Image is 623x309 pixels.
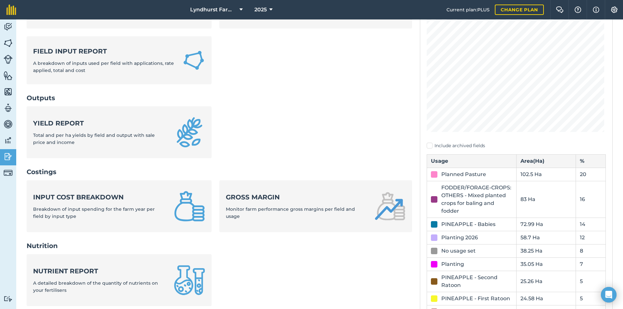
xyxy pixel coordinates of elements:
[427,142,606,149] label: Include archived fields
[33,267,166,276] strong: Nutrient report
[441,234,478,242] div: Planting 2026
[4,38,13,48] img: svg+xml;base64,PHN2ZyB4bWxucz0iaHR0cDovL3d3dy53My5vcmcvMjAwMC9zdmciIHdpZHRoPSI1NiIgaGVpZ2h0PSI2MC...
[441,220,495,228] div: PINEAPPLE - Babies
[374,191,406,222] img: Gross margin
[4,22,13,32] img: svg+xml;base64,PD94bWwgdmVyc2lvbj0iMS4wIiBlbmNvZGluZz0idXRmLTgiPz4KPCEtLSBHZW5lcmF0b3I6IEFkb2JlIE...
[610,6,618,13] img: A cog icon
[441,171,486,178] div: Planned Pasture
[254,6,267,14] span: 2025
[441,295,510,303] div: PINEAPPLE - First Ratoon
[516,271,576,292] td: 25.26 Ha
[441,274,512,289] div: PINEAPPLE - Second Ratoon
[226,206,355,219] span: Monitor farm performance gross margins per field and usage
[4,152,13,161] img: svg+xml;base64,PD94bWwgdmVyc2lvbj0iMS4wIiBlbmNvZGluZz0idXRmLTgiPz4KPCEtLSBHZW5lcmF0b3I6IEFkb2JlIE...
[516,168,576,181] td: 102.5 Ha
[27,241,412,250] h2: Nutrition
[226,193,367,202] strong: Gross margin
[33,132,155,145] span: Total and per ha yields by field and output with sale price and income
[441,247,476,255] div: No usage set
[4,87,13,97] img: svg+xml;base64,PHN2ZyB4bWxucz0iaHR0cDovL3d3dy53My5vcmcvMjAwMC9zdmciIHdpZHRoPSI1NiIgaGVpZ2h0PSI2MC...
[556,6,564,13] img: Two speech bubbles overlapping with the left bubble in the forefront
[576,257,606,271] td: 7
[33,280,158,293] span: A detailed breakdown of the quantity of nutrients on your fertilisers
[4,168,13,177] img: svg+xml;base64,PD94bWwgdmVyc2lvbj0iMS4wIiBlbmNvZGluZz0idXRmLTgiPz4KPCEtLSBHZW5lcmF0b3I6IEFkb2JlIE...
[576,218,606,231] td: 14
[576,168,606,181] td: 20
[516,181,576,218] td: 83 Ha
[4,119,13,129] img: svg+xml;base64,PD94bWwgdmVyc2lvbj0iMS4wIiBlbmNvZGluZz0idXRmLTgiPz4KPCEtLSBHZW5lcmF0b3I6IEFkb2JlIE...
[182,48,205,73] img: Field Input Report
[33,206,155,219] span: Breakdown of input spending for the farm year per field by input type
[576,244,606,257] td: 8
[190,6,237,14] span: Lyndhurst Farming
[27,93,412,102] h2: Outputs
[27,36,212,85] a: Field Input ReportA breakdown of inputs used per field with applications, rate applied, total and...
[576,271,606,292] td: 5
[27,180,212,232] a: Input cost breakdownBreakdown of input spending for the farm year per field by input type
[516,292,576,305] td: 24.58 Ha
[174,191,205,222] img: Input cost breakdown
[516,244,576,257] td: 38.25 Ha
[593,6,599,14] img: svg+xml;base64,PHN2ZyB4bWxucz0iaHR0cDovL3d3dy53My5vcmcvMjAwMC9zdmciIHdpZHRoPSIxNyIgaGVpZ2h0PSIxNy...
[446,6,490,13] span: Current plan : PLUS
[33,193,166,202] strong: Input cost breakdown
[576,292,606,305] td: 5
[574,6,582,13] img: A question mark icon
[33,47,175,56] strong: Field Input Report
[4,55,13,64] img: svg+xml;base64,PD94bWwgdmVyc2lvbj0iMS4wIiBlbmNvZGluZz0idXRmLTgiPz4KPCEtLSBHZW5lcmF0b3I6IEFkb2JlIE...
[174,265,205,296] img: Nutrient report
[576,181,606,218] td: 16
[4,136,13,145] img: svg+xml;base64,PD94bWwgdmVyc2lvbj0iMS4wIiBlbmNvZGluZz0idXRmLTgiPz4KPCEtLSBHZW5lcmF0b3I6IEFkb2JlIE...
[33,60,174,73] span: A breakdown of inputs used per field with applications, rate applied, total and cost
[219,180,412,232] a: Gross marginMonitor farm performance gross margins per field and usage
[495,5,544,15] a: Change plan
[516,257,576,271] td: 35.05 Ha
[4,103,13,113] img: svg+xml;base64,PD94bWwgdmVyc2lvbj0iMS4wIiBlbmNvZGluZz0idXRmLTgiPz4KPCEtLSBHZW5lcmF0b3I6IEFkb2JlIE...
[576,154,606,168] th: %
[516,231,576,244] td: 58.7 Ha
[174,117,205,148] img: Yield report
[27,254,212,306] a: Nutrient reportA detailed breakdown of the quantity of nutrients on your fertilisers
[516,218,576,231] td: 72.99 Ha
[27,106,212,158] a: Yield reportTotal and per ha yields by field and output with sale price and income
[441,260,464,268] div: Planting
[4,296,13,302] img: svg+xml;base64,PD94bWwgdmVyc2lvbj0iMS4wIiBlbmNvZGluZz0idXRmLTgiPz4KPCEtLSBHZW5lcmF0b3I6IEFkb2JlIE...
[27,167,412,176] h2: Costings
[441,184,512,215] div: FODDER/FORAGE-CROPS: OTHERS - Mixed planted crops for baling and fodder
[516,154,576,168] th: Area ( Ha )
[601,287,617,303] div: Open Intercom Messenger
[427,154,517,168] th: Usage
[4,71,13,80] img: svg+xml;base64,PHN2ZyB4bWxucz0iaHR0cDovL3d3dy53My5vcmcvMjAwMC9zdmciIHdpZHRoPSI1NiIgaGVpZ2h0PSI2MC...
[33,119,166,128] strong: Yield report
[576,231,606,244] td: 12
[6,5,16,15] img: fieldmargin Logo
